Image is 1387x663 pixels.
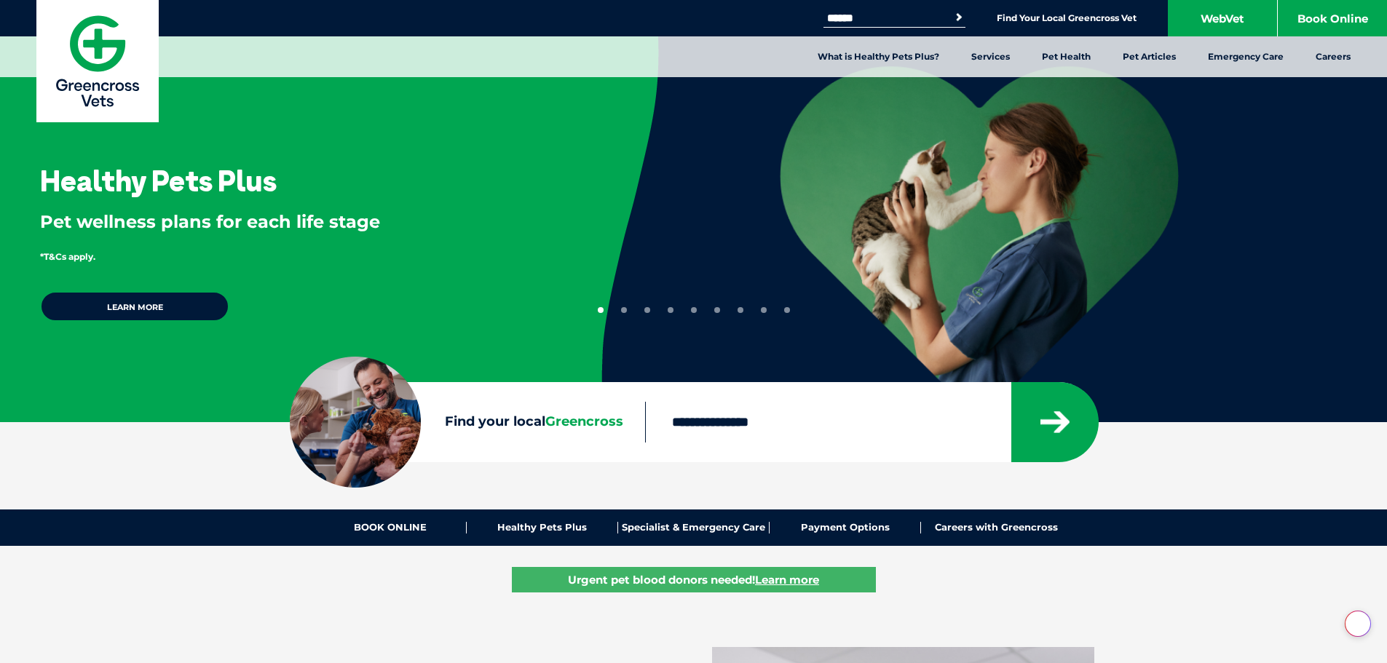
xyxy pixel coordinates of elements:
[512,567,876,592] a: Urgent pet blood donors needed!Learn more
[761,307,767,313] button: 8 of 9
[1026,36,1107,77] a: Pet Health
[40,166,277,195] h3: Healthy Pets Plus
[755,573,819,587] u: Learn more
[545,413,623,429] span: Greencross
[644,307,650,313] button: 3 of 9
[738,307,743,313] button: 7 of 9
[784,307,790,313] button: 9 of 9
[40,210,554,234] p: Pet wellness plans for each life stage
[714,307,720,313] button: 6 of 9
[1300,36,1367,77] a: Careers
[997,12,1137,24] a: Find Your Local Greencross Vet
[952,10,966,25] button: Search
[1192,36,1300,77] a: Emergency Care
[955,36,1026,77] a: Services
[621,307,627,313] button: 2 of 9
[290,411,645,433] label: Find your local
[618,522,770,533] a: Specialist & Emergency Care
[668,307,673,313] button: 4 of 9
[770,522,921,533] a: Payment Options
[1107,36,1192,77] a: Pet Articles
[691,307,697,313] button: 5 of 9
[802,36,955,77] a: What is Healthy Pets Plus?
[40,251,95,262] span: *T&Cs apply.
[921,522,1072,533] a: Careers with Greencross
[315,522,467,533] a: BOOK ONLINE
[467,522,618,533] a: Healthy Pets Plus
[40,291,229,322] a: Learn more
[598,307,604,313] button: 1 of 9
